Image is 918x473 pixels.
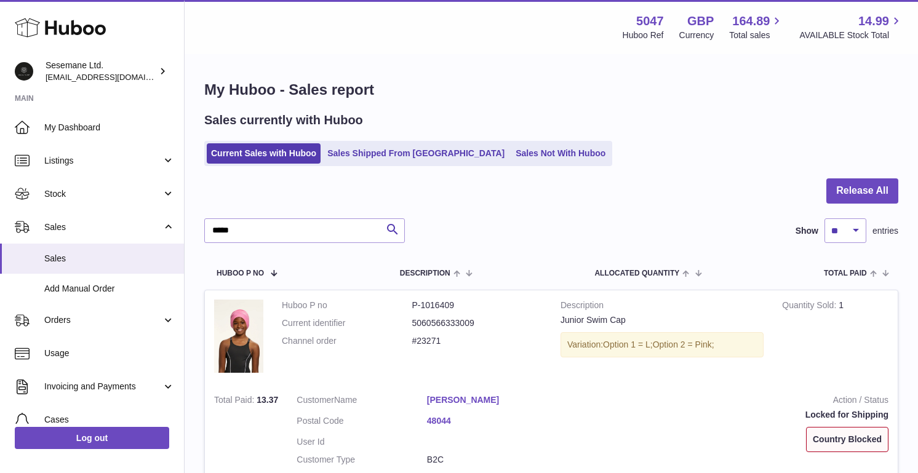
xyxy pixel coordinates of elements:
[796,225,818,237] label: Show
[623,30,664,41] div: Huboo Ref
[44,188,162,200] span: Stock
[400,269,450,277] span: Description
[594,269,679,277] span: ALLOCATED Quantity
[297,454,427,466] dt: Customer Type
[679,30,714,41] div: Currency
[729,30,784,41] span: Total sales
[44,122,175,133] span: My Dashboard
[653,340,714,349] span: Option 2 = Pink;
[427,415,557,427] a: 48044
[44,348,175,359] span: Usage
[824,269,867,277] span: Total paid
[15,427,169,449] a: Log out
[427,394,557,406] a: [PERSON_NAME]
[561,332,764,357] div: Variation:
[46,72,181,82] span: [EMAIL_ADDRESS][DOMAIN_NAME]
[257,395,278,405] span: 13.37
[44,283,175,295] span: Add Manual Order
[214,395,257,408] strong: Total Paid
[217,269,264,277] span: Huboo P no
[858,13,889,30] span: 14.99
[412,300,543,311] dd: P-1016409
[427,454,557,466] dd: B2C
[799,13,903,41] a: 14.99 AVAILABLE Stock Total
[282,317,412,329] dt: Current identifier
[44,253,175,264] span: Sales
[323,143,509,164] a: Sales Shipped From [GEOGRAPHIC_DATA]
[214,300,263,373] img: 50471738257193.jpeg
[412,317,543,329] dd: 5060566333009
[561,314,764,326] div: Junior Swim Cap
[687,13,714,30] strong: GBP
[297,395,334,405] span: Customer
[782,300,839,313] strong: Quantity Sold
[773,290,898,385] td: 1
[204,80,898,100] h1: My Huboo - Sales report
[732,13,770,30] span: 164.89
[297,436,427,448] dt: User Id
[44,155,162,167] span: Listings
[44,221,162,233] span: Sales
[15,62,33,81] img: info@soulcap.com
[44,314,162,326] span: Orders
[44,414,175,426] span: Cases
[872,225,898,237] span: entries
[636,13,664,30] strong: 5047
[44,381,162,392] span: Invoicing and Payments
[46,60,156,83] div: Sesemane Ltd.
[729,13,784,41] a: 164.89 Total sales
[799,30,903,41] span: AVAILABLE Stock Total
[412,335,543,347] dd: #23271
[297,394,427,409] dt: Name
[575,409,888,421] div: Locked for Shipping
[282,300,412,311] dt: Huboo P no
[826,178,898,204] button: Release All
[282,335,412,347] dt: Channel order
[561,300,764,314] strong: Description
[806,427,888,452] div: Country Blocked
[575,394,888,409] strong: Action / Status
[511,143,610,164] a: Sales Not With Huboo
[297,415,427,430] dt: Postal Code
[207,143,321,164] a: Current Sales with Huboo
[204,112,363,129] h2: Sales currently with Huboo
[603,340,653,349] span: Option 1 = L;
